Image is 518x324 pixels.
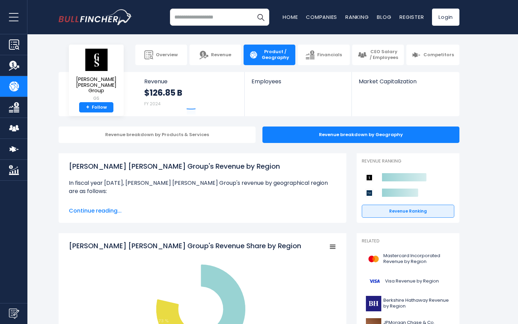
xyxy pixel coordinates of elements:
[283,13,298,21] a: Home
[69,161,336,171] h1: [PERSON_NAME] [PERSON_NAME] Group's Revenue by Region
[244,45,295,65] a: Product / Geography
[251,78,344,85] span: Employees
[69,241,301,251] tspan: [PERSON_NAME] [PERSON_NAME] Group's Revenue Share by Region
[385,278,439,284] span: Visa Revenue by Region
[59,127,256,143] div: Revenue breakdown by Products & Services
[317,52,342,58] span: Financials
[377,13,391,21] a: Blog
[432,9,459,26] a: Login
[399,13,424,21] a: Register
[211,52,231,58] span: Revenue
[366,251,381,267] img: MA logo
[69,207,336,215] span: Continue reading...
[144,87,182,98] strong: $126.85 B
[352,72,459,96] a: Market Capitalization
[369,49,398,61] span: CEO Salary / Employees
[135,45,187,65] a: Overview
[79,102,113,113] a: +Follow
[189,45,241,65] a: Revenue
[383,253,450,265] span: Mastercard Incorporated Revenue by Region
[69,179,336,195] p: In fiscal year [DATE], [PERSON_NAME] [PERSON_NAME] Group's revenue by geographical region are as ...
[298,45,349,65] a: Financials
[165,276,183,283] text: 22.89 %
[365,173,373,182] img: Goldman Sachs Group competitors logo
[306,13,337,21] a: Companies
[69,201,336,209] li: $34.45 B
[362,238,454,244] p: Related
[366,296,381,311] img: BRK-B logo
[74,76,118,94] span: [PERSON_NAME] [PERSON_NAME] Group
[156,52,178,58] span: Overview
[86,104,89,110] strong: +
[59,9,132,25] img: bullfincher logo
[365,189,373,197] img: Morgan Stanley competitors logo
[74,95,118,101] small: GS
[144,78,238,85] span: Revenue
[252,9,269,26] button: Search
[352,45,404,65] a: CEO Salary / Employees
[406,45,459,65] a: Competitors
[362,272,454,291] a: Visa Revenue by Region
[261,49,290,61] span: Product / Geography
[74,48,119,102] a: [PERSON_NAME] [PERSON_NAME] Group GS
[362,205,454,218] a: Revenue Ranking
[345,13,369,21] a: Ranking
[153,317,169,324] text: 12.73 %
[362,158,454,164] p: Revenue Ranking
[362,294,454,313] a: Berkshire Hathaway Revenue by Region
[144,101,161,107] small: FY 2024
[59,9,132,25] a: Go to homepage
[262,127,459,143] div: Revenue breakdown by Geography
[245,72,351,96] a: Employees
[366,274,383,289] img: V logo
[362,250,454,268] a: Mastercard Incorporated Revenue by Region
[76,201,104,209] b: Americas:
[137,72,245,116] a: Revenue $126.85 B FY 2024
[423,52,454,58] span: Competitors
[383,298,450,309] span: Berkshire Hathaway Revenue by Region
[359,78,452,85] span: Market Capitalization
